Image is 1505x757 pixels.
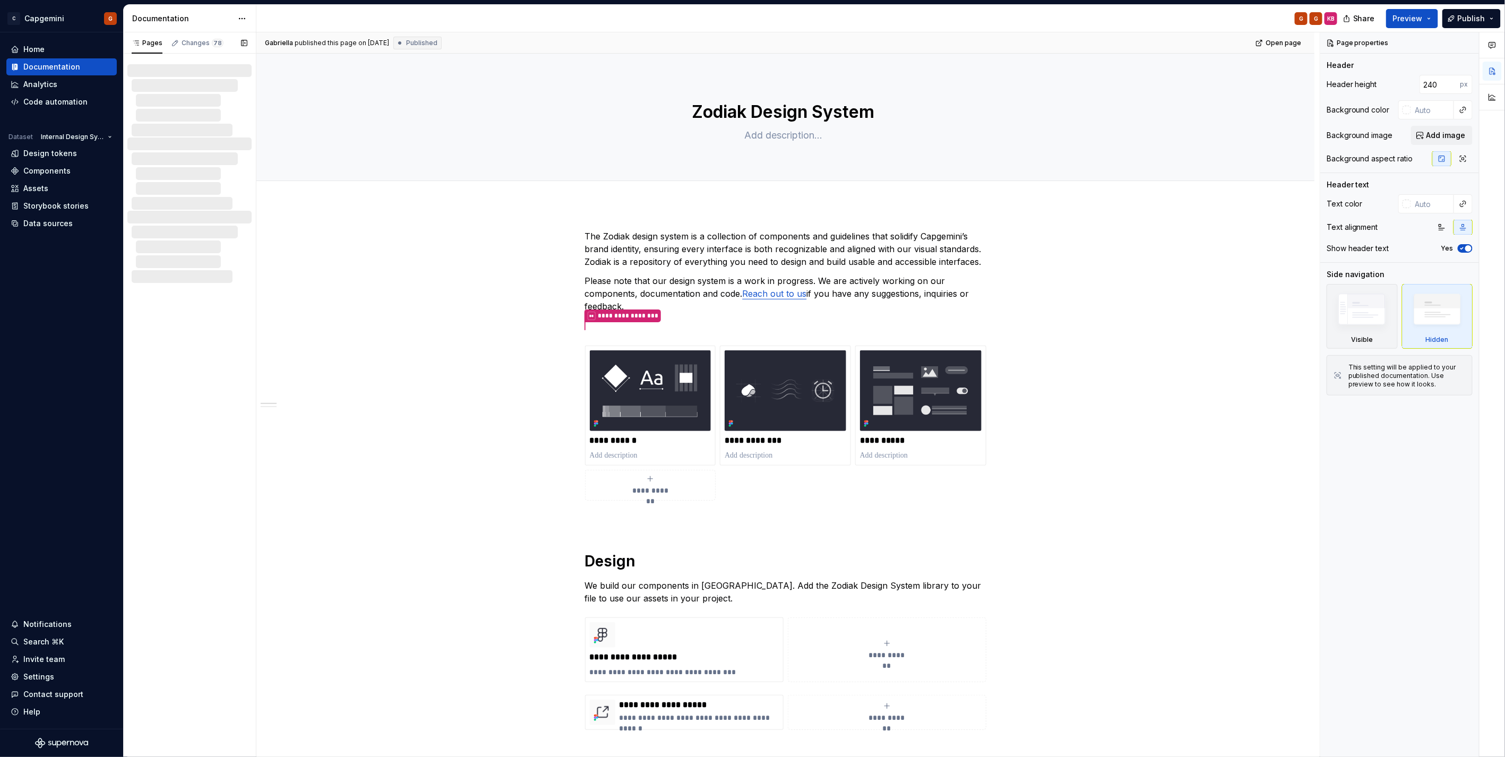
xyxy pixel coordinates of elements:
span: Add image [1426,130,1466,141]
div: Pages [132,39,162,47]
h1: Design [585,552,986,571]
a: Assets [6,180,117,197]
a: Data sources [6,215,117,232]
div: Data sources [23,218,73,229]
button: Share [1338,9,1382,28]
span: Published [406,39,437,47]
div: G [1314,14,1318,23]
label: Yes [1441,244,1454,253]
div: Background image [1327,130,1393,141]
button: Search ⌘K [6,633,117,650]
button: Help [6,703,117,720]
a: Analytics [6,76,117,93]
img: 298ac7bd-7806-4790-b1ea-654bb72216f2.png [725,350,846,431]
div: Search ⌘K [23,636,64,647]
div: Text color [1327,199,1363,209]
div: Capgemini [24,13,64,24]
button: Notifications [6,616,117,633]
img: 3eb02618-369d-4615-a299-921b242908b0.png [590,350,711,431]
button: Publish [1442,9,1501,28]
button: Add image [1411,126,1473,145]
div: Notifications [23,619,72,630]
div: Changes [182,39,223,47]
div: Home [23,44,45,55]
div: Settings [23,672,54,682]
span: Internal Design System [41,133,104,141]
div: C [7,12,20,25]
img: c71a1ea7-37b2-4be2-9106-9657f2932028.png [590,622,615,648]
a: Reach out to us [743,288,807,299]
input: Auto [1420,75,1460,94]
a: Code automation [6,93,117,110]
span: Preview [1393,13,1423,24]
div: Components [23,166,71,176]
div: Assets [23,183,48,194]
div: G [1299,14,1303,23]
span: Share [1353,13,1375,24]
div: Contact support [23,689,83,700]
div: This setting will be applied to your published documentation. Use preview to see how it looks. [1348,363,1466,389]
div: published this page on [DATE] [295,39,389,47]
div: Design tokens [23,148,77,159]
img: 3ca517e1-3e6a-4f62-85c7-d29b03419745.png [860,350,982,431]
textarea: Zodiak Design System [583,99,984,125]
button: Contact support [6,686,117,703]
p: The Zodiak design system is a collection of components and guidelines that solidify Capgemini’s b... [585,230,986,268]
a: Components [6,162,117,179]
span: 78 [212,39,223,47]
p: px [1460,80,1468,89]
p: We build our components in [GEOGRAPHIC_DATA]. Add the Zodiak Design System library to your file t... [585,579,986,605]
div: Visible [1351,336,1373,344]
button: CCapgeminiG [2,7,121,30]
div: Header height [1327,79,1377,90]
a: Documentation [6,58,117,75]
div: Help [23,707,40,717]
div: Background color [1327,105,1390,115]
div: Documentation [132,13,233,24]
div: Header [1327,60,1354,71]
div: Code automation [23,97,88,107]
a: Open page [1252,36,1306,50]
div: Visible [1327,284,1398,349]
div: G [108,14,113,23]
div: Header text [1327,179,1370,190]
button: Internal Design System [36,130,117,144]
div: Background aspect ratio [1327,153,1413,164]
span: Publish [1458,13,1485,24]
a: Settings [6,668,117,685]
button: Preview [1386,9,1438,28]
div: Storybook stories [23,201,89,211]
svg: Supernova Logo [35,738,88,749]
div: Hidden [1426,336,1449,344]
span: Open page [1266,39,1301,47]
img: 87a16bec-0d38-4917-8ed1-214beded0ad6.png [590,700,615,725]
div: Dataset [8,133,33,141]
a: Invite team [6,651,117,668]
div: Invite team [23,654,65,665]
div: Text alignment [1327,222,1378,233]
div: Analytics [23,79,57,90]
span: Gabriella [265,39,293,47]
div: Show header text [1327,243,1389,254]
input: Auto [1411,100,1454,119]
div: Documentation [23,62,80,72]
a: Design tokens [6,145,117,162]
div: Hidden [1402,284,1473,349]
input: Auto [1411,194,1454,213]
div: Side navigation [1327,269,1385,280]
p: Please note that our design system is a work in progress. We are actively working on our componen... [585,274,986,313]
div: KB [1327,14,1335,23]
a: Home [6,41,117,58]
a: Storybook stories [6,197,117,214]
